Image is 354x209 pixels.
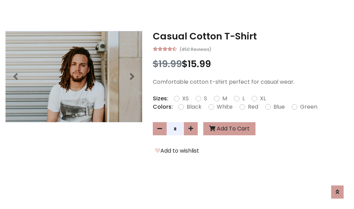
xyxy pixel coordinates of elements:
button: Add To Cart [203,122,255,135]
label: Blue [273,103,285,111]
label: Green [300,103,317,111]
label: S [204,94,207,103]
label: Black [187,103,202,111]
label: XL [260,94,266,103]
label: Red [248,103,258,111]
label: XS [182,94,189,103]
p: Sizes: [153,94,168,103]
h3: $ [153,58,349,70]
p: Colors: [153,103,173,111]
label: L [242,94,245,103]
small: (450 Reviews) [179,45,211,53]
span: 15.99 [188,57,211,70]
button: Add to wishlist [153,146,201,155]
h3: Casual Cotton T-Shirt [153,31,349,42]
label: M [222,94,227,103]
img: Image [6,31,142,122]
p: Comfortable cotton t-shirt perfect for casual wear. [153,78,349,86]
span: $19.99 [153,57,182,70]
label: White [217,103,233,111]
